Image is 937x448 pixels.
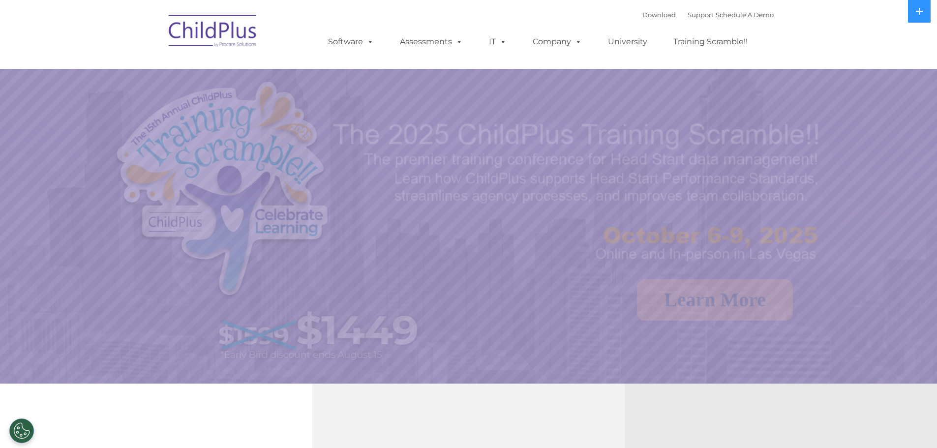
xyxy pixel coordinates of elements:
[598,32,657,52] a: University
[9,418,34,443] button: Cookies Settings
[642,11,774,19] font: |
[716,11,774,19] a: Schedule A Demo
[664,32,757,52] a: Training Scramble!!
[642,11,676,19] a: Download
[164,8,262,57] img: ChildPlus by Procare Solutions
[390,32,473,52] a: Assessments
[479,32,516,52] a: IT
[523,32,592,52] a: Company
[637,279,793,321] a: Learn More
[318,32,384,52] a: Software
[688,11,714,19] a: Support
